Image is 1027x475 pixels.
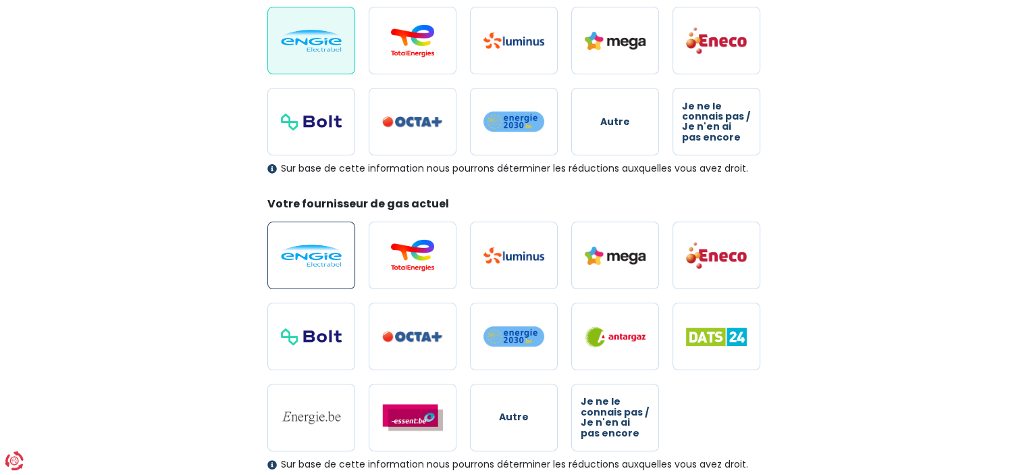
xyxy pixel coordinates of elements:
[581,397,650,439] span: Je ne le connais pas / Je n'en ai pas encore
[267,196,760,217] legend: Votre fournisseur de gas actuel
[267,459,760,470] div: Sur base de cette information nous pourrons déterminer les réductions auxquelles vous avez droit.
[585,247,646,265] img: Mega
[686,241,747,270] img: Eneco
[585,32,646,50] img: Mega
[483,247,544,264] img: Luminus
[483,326,544,347] img: Energie2030
[382,331,443,343] img: Octa+
[281,410,342,425] img: Energie.be
[382,239,443,272] img: Total Energies / Lampiris
[281,30,342,52] img: Engie / Electrabel
[585,326,646,347] img: Antargaz
[686,26,747,55] img: Eneco
[499,412,529,422] span: Autre
[682,101,751,143] span: Je ne le connais pas / Je n'en ai pas encore
[382,404,443,431] img: Essent
[281,328,342,345] img: Bolt
[382,24,443,57] img: Total Energies / Lampiris
[281,245,342,267] img: Engie / Electrabel
[281,114,342,130] img: Bolt
[686,328,747,346] img: Dats 24
[483,111,544,132] img: Energie2030
[483,32,544,49] img: Luminus
[600,117,630,127] span: Autre
[267,163,760,174] div: Sur base de cette information nous pourrons déterminer les réductions auxquelles vous avez droit.
[382,116,443,128] img: Octa+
